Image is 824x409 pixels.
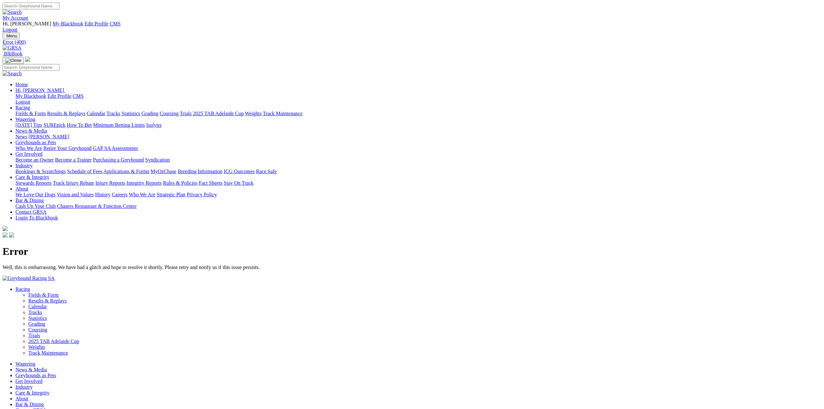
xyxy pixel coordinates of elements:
a: Statistics [122,111,140,116]
a: Who We Are [15,145,42,151]
a: Careers [112,192,127,197]
div: Greyhounds as Pets [15,145,821,151]
a: News & Media [15,367,47,372]
a: Greyhounds as Pets [15,373,56,378]
a: Wagering [15,361,35,367]
div: Racing [15,111,821,116]
img: Search [3,9,22,15]
span: Hi, [PERSON_NAME] [15,88,64,93]
a: Calendar [87,111,105,116]
a: How To Bet [67,122,92,128]
a: Integrity Reports [126,180,162,186]
img: Close [5,58,21,63]
button: Toggle navigation [3,57,24,64]
a: Weights [28,344,45,350]
div: Wagering [15,122,821,128]
a: Racing [15,286,30,292]
a: Results & Replays [28,298,67,303]
a: Retire Your Greyhound [43,145,92,151]
a: Fields & Form [15,111,46,116]
a: Grading [28,321,45,327]
a: Race Safe [256,169,276,174]
a: Hi, [PERSON_NAME] [15,88,65,93]
a: Privacy Policy [187,192,217,197]
a: We Love Our Dogs [15,192,55,197]
a: Become a Trainer [55,157,92,163]
a: Coursing [160,111,179,116]
a: Strategic Plan [157,192,185,197]
a: GAP SA Assessments [93,145,138,151]
a: SUREpick [43,122,65,128]
a: Trials [28,333,40,338]
a: Track Maintenance [263,111,303,116]
img: facebook.svg [3,232,8,237]
a: CMS [73,93,84,99]
span: Hi, [PERSON_NAME] [3,21,51,26]
div: My Account [3,21,821,33]
a: Chasers Restaurant & Function Centre [57,203,136,209]
a: Get Involved [15,151,42,157]
a: About [15,396,28,401]
a: Tracks [107,111,120,116]
a: Bar & Dining [15,198,44,203]
input: Search [3,3,60,9]
img: Search [3,71,22,77]
a: Purchasing a Greyhound [93,157,144,163]
a: Isolynx [146,122,162,128]
div: Hi, [PERSON_NAME] [15,93,821,105]
a: Home [15,82,28,87]
div: Error (400) [3,39,821,45]
a: Get Involved [15,378,42,384]
div: Bar & Dining [15,203,821,209]
a: Greyhounds as Pets [15,140,56,145]
a: Logout [15,99,30,105]
a: Login To Blackbook [15,215,58,220]
a: Stay On Track [224,180,253,186]
a: MyOzChase [151,169,176,174]
div: Care & Integrity [15,180,821,186]
a: Fields & Form [28,292,59,298]
a: Vision and Values [57,192,94,197]
a: Industry [15,163,33,168]
div: Get Involved [15,157,821,163]
img: twitter.svg [9,232,14,237]
a: Tracks [28,310,42,315]
img: logo-grsa-white.png [3,226,8,231]
a: [DATE] Tips [15,122,42,128]
span: BlkBook [4,51,23,56]
input: Search [3,64,60,71]
a: My Blackbook [15,93,46,99]
a: Statistics [28,315,47,321]
a: Cash Up Your Club [15,203,56,209]
a: My Blackbook [52,21,83,26]
a: Contact GRSA [15,209,46,215]
a: CMS [110,21,121,26]
a: Who We Are [129,192,155,197]
a: Trials [180,111,192,116]
a: Rules & Policies [163,180,198,186]
a: Track Injury Rebate [53,180,94,186]
a: BlkBook [3,51,23,56]
a: Logout [3,27,17,32]
a: News & Media [15,128,47,134]
a: Coursing [28,327,47,332]
a: Grading [142,111,158,116]
a: [PERSON_NAME] [28,134,69,139]
a: ICG Outcomes [224,169,255,174]
a: Edit Profile [48,93,71,99]
img: GRSA [3,45,22,51]
a: Weights [245,111,262,116]
a: Syndication [145,157,170,163]
a: Injury Reports [95,180,125,186]
a: Track Maintenance [28,350,68,356]
a: 2025 TAB Adelaide Cup [193,111,244,116]
a: Calendar [28,304,47,309]
p: Well, this is embarrassing. We have had a glitch and hope to resolve it shortly. Please retry and... [3,265,821,270]
a: Results & Replays [47,111,85,116]
a: Bar & Dining [15,402,44,407]
a: Care & Integrity [15,390,50,395]
a: 2025 TAB Adelaide Cup [28,339,79,344]
a: Racing [15,105,30,110]
img: logo-grsa-white.png [25,57,30,62]
a: Care & Integrity [15,174,50,180]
